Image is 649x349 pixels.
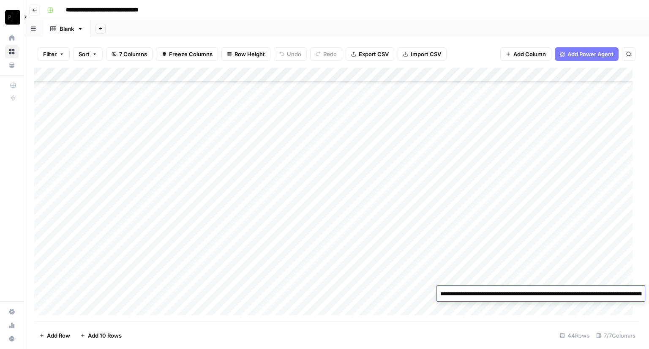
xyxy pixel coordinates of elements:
button: Redo [310,47,342,61]
span: 7 Columns [119,50,147,58]
button: Add Power Agent [555,47,619,61]
span: Row Height [235,50,265,58]
button: Import CSV [398,47,447,61]
span: Sort [79,50,90,58]
button: Add Row [34,329,75,342]
a: Your Data [5,58,19,72]
button: Row Height [221,47,270,61]
div: 44 Rows [556,329,593,342]
span: Import CSV [411,50,441,58]
span: Add 10 Rows [88,331,122,340]
span: Filter [43,50,57,58]
span: Redo [323,50,337,58]
div: 7/7 Columns [593,329,639,342]
span: Add Row [47,331,70,340]
button: Filter [38,47,70,61]
span: Add Power Agent [567,50,614,58]
a: Home [5,31,19,45]
button: Help + Support [5,332,19,346]
button: Sort [73,47,103,61]
button: Workspace: Paragon Intel - Copyediting [5,7,19,28]
button: Freeze Columns [156,47,218,61]
a: Settings [5,305,19,319]
span: Add Column [513,50,546,58]
a: Usage [5,319,19,332]
div: Blank [60,25,74,33]
span: Export CSV [359,50,389,58]
button: 7 Columns [106,47,153,61]
button: Add Column [500,47,551,61]
button: Add 10 Rows [75,329,127,342]
span: Undo [287,50,301,58]
button: Export CSV [346,47,394,61]
img: Paragon Intel - Copyediting Logo [5,10,20,25]
a: Blank [43,20,90,37]
a: Browse [5,45,19,58]
button: Undo [274,47,307,61]
span: Freeze Columns [169,50,213,58]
